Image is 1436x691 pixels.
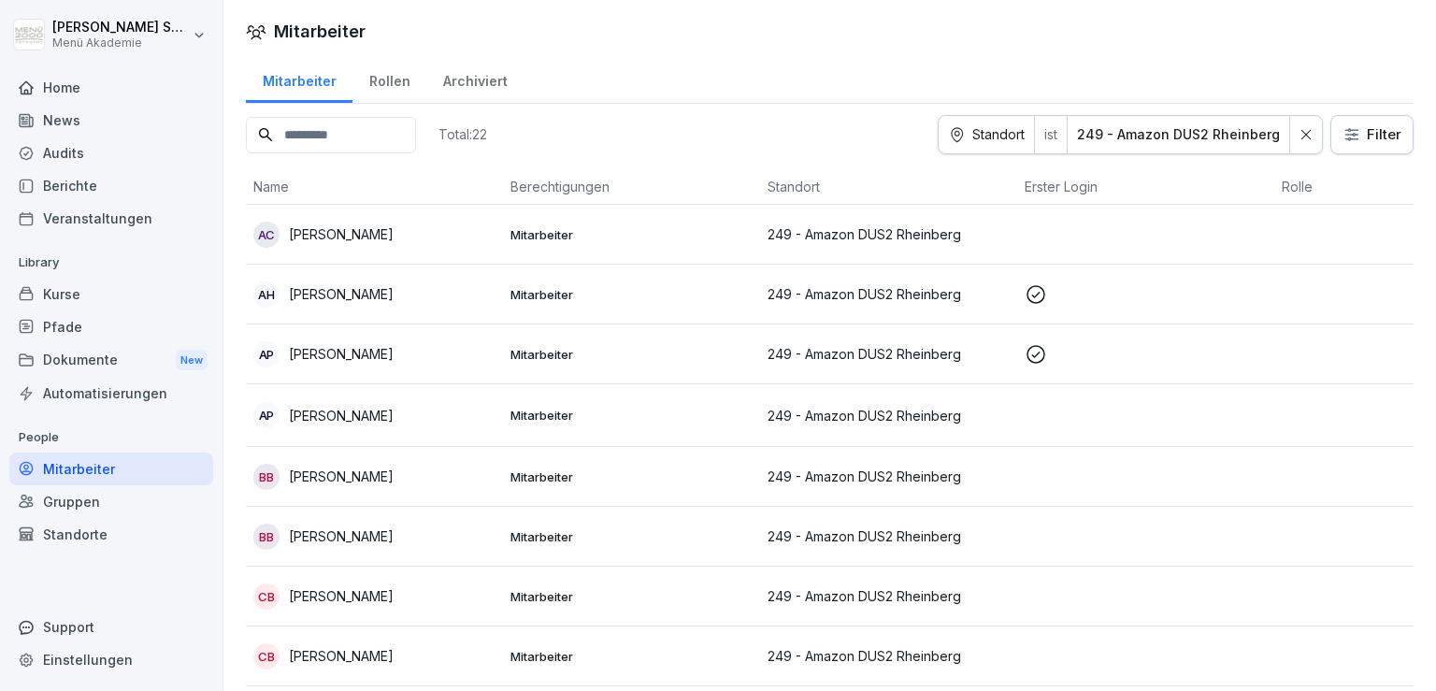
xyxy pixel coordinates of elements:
p: Mitarbeiter [510,468,753,485]
p: Mitarbeiter [510,588,753,605]
p: [PERSON_NAME] Schepers [52,20,189,36]
th: Erster Login [1017,169,1274,205]
p: People [9,423,213,453]
p: [PERSON_NAME] [289,526,394,546]
p: Menü Akademie [52,36,189,50]
a: Gruppen [9,485,213,518]
p: [PERSON_NAME] [289,344,394,364]
p: Mitarbeiter [510,648,753,665]
div: Filter [1343,125,1401,144]
a: Rollen [352,55,426,103]
div: Support [9,611,213,643]
p: Mitarbeiter [510,528,753,545]
a: Archiviert [426,55,524,103]
button: Filter [1331,116,1413,153]
p: Total: 22 [438,125,487,143]
a: Standorte [9,518,213,551]
a: Berichte [9,169,213,202]
div: AP [253,341,280,367]
div: AH [253,281,280,308]
p: [PERSON_NAME] [289,586,394,606]
p: 249 - Amazon DUS2 Rheinberg [768,224,1010,244]
p: 249 - Amazon DUS2 Rheinberg [768,406,1010,425]
a: Audits [9,137,213,169]
a: Pfade [9,310,213,343]
a: Mitarbeiter [246,55,352,103]
div: BB [253,464,280,490]
a: Veranstaltungen [9,202,213,235]
p: 249 - Amazon DUS2 Rheinberg [768,284,1010,304]
a: Home [9,71,213,104]
div: 249 - Amazon DUS2 Rheinberg [1077,125,1280,144]
p: [PERSON_NAME] [289,284,394,304]
p: Mitarbeiter [510,226,753,243]
div: CB [253,643,280,669]
a: DokumenteNew [9,343,213,378]
h1: Mitarbeiter [274,19,366,44]
a: Automatisierungen [9,377,213,410]
th: Standort [760,169,1017,205]
div: AP [253,402,280,428]
p: Mitarbeiter [510,286,753,303]
p: [PERSON_NAME] [289,224,394,244]
p: Library [9,248,213,278]
a: Einstellungen [9,643,213,676]
p: [PERSON_NAME] [289,467,394,486]
p: [PERSON_NAME] [289,646,394,666]
p: Mitarbeiter [510,407,753,424]
p: 249 - Amazon DUS2 Rheinberg [768,467,1010,486]
a: Kurse [9,278,213,310]
div: Dokumente [9,343,213,378]
p: 249 - Amazon DUS2 Rheinberg [768,344,1010,364]
p: [PERSON_NAME] [289,406,394,425]
a: News [9,104,213,137]
p: 249 - Amazon DUS2 Rheinberg [768,586,1010,606]
p: 249 - Amazon DUS2 Rheinberg [768,646,1010,666]
th: Name [246,169,503,205]
div: ist [1035,116,1067,153]
p: 249 - Amazon DUS2 Rheinberg [768,526,1010,546]
div: BB [253,524,280,550]
div: New [176,350,208,371]
a: Mitarbeiter [9,453,213,485]
div: AC [253,222,280,248]
th: Berechtigungen [503,169,760,205]
p: Mitarbeiter [510,346,753,363]
div: CB [253,583,280,610]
